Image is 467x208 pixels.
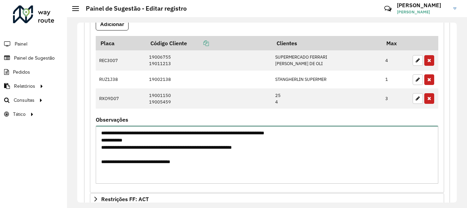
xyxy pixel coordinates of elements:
[382,88,409,109] td: 3
[382,50,409,71] td: 4
[90,193,444,205] a: Restrições FF: ACT
[96,115,128,124] label: Observações
[397,9,448,15] span: [PERSON_NAME]
[146,36,272,50] th: Código Cliente
[101,196,149,202] span: Restrições FF: ACT
[15,40,27,48] span: Painel
[382,36,409,50] th: Max
[96,71,146,88] td: RUZ1J38
[13,111,26,118] span: Tático
[13,69,30,76] span: Pedidos
[272,88,382,109] td: 25 4
[146,71,272,88] td: 19002138
[96,88,146,109] td: RXO9D07
[146,88,272,109] td: 19001150 19005459
[96,50,146,71] td: REC3007
[96,17,129,30] button: Adicionar
[187,40,209,47] a: Copiar
[14,97,35,104] span: Consultas
[382,71,409,88] td: 1
[79,5,187,12] h2: Painel de Sugestão - Editar registro
[272,36,382,50] th: Clientes
[272,71,382,88] td: STANGHERLIN SUPERMER
[397,2,448,9] h3: [PERSON_NAME]
[14,54,55,62] span: Painel de Sugestão
[96,36,146,50] th: Placa
[146,50,272,71] td: 19006755 19011213
[272,50,382,71] td: SUPERMERCADO FERRARI [PERSON_NAME] DE OLI
[381,1,395,16] a: Contato Rápido
[14,83,35,90] span: Relatórios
